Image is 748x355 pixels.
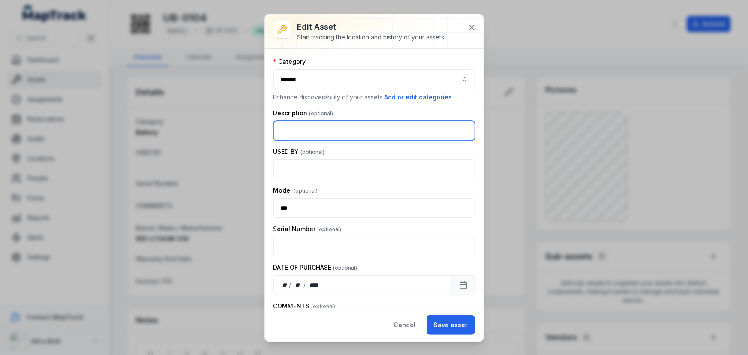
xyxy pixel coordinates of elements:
[273,263,357,272] label: DATE OF PURCHASE
[273,147,325,156] label: USED BY
[427,315,475,335] button: Save asset
[273,225,342,233] label: Serial Number
[452,275,475,295] button: Calendar
[384,93,453,102] button: Add or edit categories
[273,57,306,66] label: Category
[297,21,446,33] h3: Edit asset
[281,281,289,289] div: day,
[273,186,318,195] label: Model
[289,281,292,289] div: /
[297,33,446,42] div: Start tracking the location and history of your assets.
[273,109,333,117] label: Description
[387,315,423,335] button: Cancel
[273,302,336,310] label: COMMENTS
[303,281,306,289] div: /
[306,281,322,289] div: year,
[292,281,303,289] div: month,
[273,93,475,102] p: Enhance discoverability of your assets.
